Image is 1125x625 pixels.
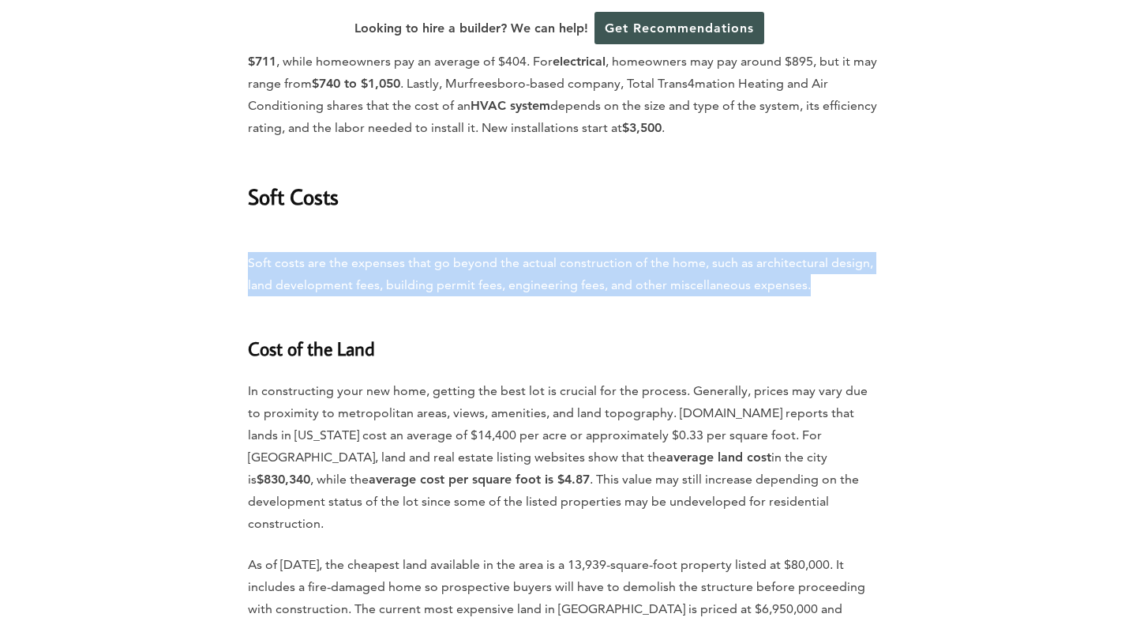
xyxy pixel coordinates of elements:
[312,76,400,91] strong: $740 to $1,050
[622,120,662,135] strong: $3,500
[248,183,339,210] strong: Soft Costs
[666,450,771,465] strong: average land cost
[594,12,764,44] a: Get Recommendations
[369,472,590,487] strong: average cost per square foot is $4.87
[248,380,878,535] p: In constructing your new home, getting the best lot is crucial for the process. Generally, prices...
[553,54,606,69] strong: electrical
[248,336,375,360] strong: Cost of the Land
[471,98,550,113] strong: HVAC system
[248,6,878,139] p: The systems inside a home include plumbing, electrical, and the HVAC, or heating, ventilation, an...
[257,472,310,487] strong: $830,340
[248,230,878,296] p: Soft costs are the expenses that go beyond the actual construction of the home, such as architect...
